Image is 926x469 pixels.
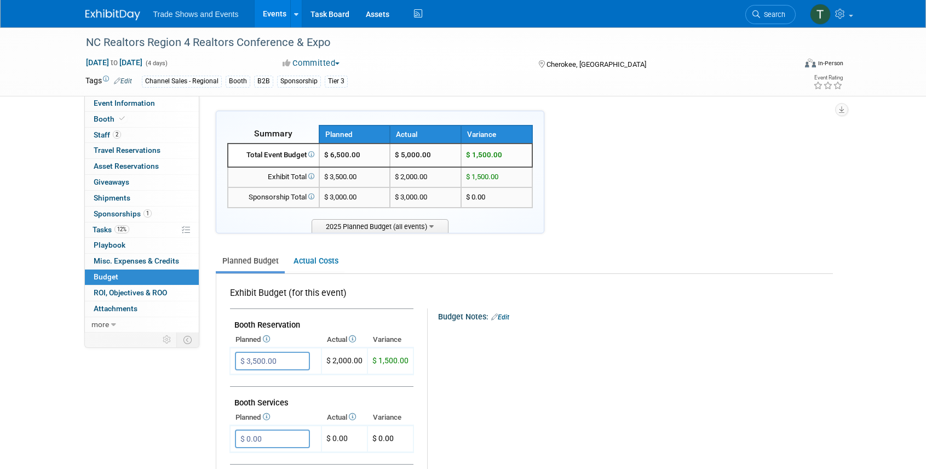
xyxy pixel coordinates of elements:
span: Travel Reservations [94,146,160,155]
td: Toggle Event Tabs [176,333,199,347]
div: Event Format [731,57,844,73]
div: NC Realtors Region 4 Realtors Conference & Expo [82,33,779,53]
span: more [91,320,109,329]
span: Cherokee, [GEOGRAPHIC_DATA] [547,60,646,68]
span: Event Information [94,99,155,107]
button: Committed [279,58,344,69]
a: Tasks12% [85,222,199,238]
span: Sponsorships [94,209,152,218]
td: Booth Reservation [230,309,413,333]
th: Actual [321,410,367,425]
span: $ 1,500.00 [466,173,498,181]
a: Actual Costs [287,251,344,271]
a: more [85,317,199,333]
span: $ 1,500.00 [466,151,502,159]
span: Giveaways [94,178,129,186]
img: Format-Inperson.png [805,59,816,67]
span: $ 0.00 [466,193,485,201]
a: Travel Reservations [85,143,199,158]
a: Search [745,5,796,24]
span: $ 0.00 [372,434,394,443]
span: Attachments [94,304,137,313]
div: Exhibit Budget (for this event) [230,287,409,305]
span: Budget [94,272,118,281]
span: to [109,58,119,67]
a: Event Information [85,96,199,111]
span: Tasks [93,225,129,234]
span: Trade Shows and Events [153,10,239,19]
span: [DATE] [DATE] [85,58,143,67]
a: Asset Reservations [85,159,199,174]
td: Booth Services [230,387,413,410]
a: Booth [85,112,199,127]
td: $ 3,000.00 [390,187,461,208]
td: Personalize Event Tab Strip [158,333,177,347]
span: 2025 Planned Budget (all events) [312,219,448,233]
div: Channel Sales - Regional [142,76,222,87]
a: Edit [114,77,132,85]
td: Tags [85,75,132,88]
span: (4 days) [145,60,168,67]
img: Tiff Wagner [810,4,831,25]
td: $ 2,000.00 [390,167,461,187]
th: Planned [230,332,321,347]
span: Booth [94,115,127,123]
a: Edit [491,313,509,321]
span: Summary [254,128,292,139]
th: Variance [367,332,413,347]
span: Misc. Expenses & Credits [94,256,179,265]
td: $ 5,000.00 [390,144,461,167]
div: Sponsorship [277,76,321,87]
div: B2B [254,76,273,87]
span: 2 [113,130,121,139]
span: Shipments [94,193,130,202]
div: Exhibit Total [233,172,314,182]
span: Playbook [94,241,125,249]
span: Search [760,10,785,19]
a: Planned Budget [216,251,285,271]
a: Budget [85,270,199,285]
a: Shipments [85,191,199,206]
a: Staff2 [85,128,199,143]
span: $ 1,500.00 [372,356,409,365]
div: In-Person [818,59,843,67]
span: $ 3,500.00 [324,173,356,181]
th: Variance [461,125,532,144]
th: Planned [319,125,390,144]
div: Tier 3 [325,76,348,87]
a: ROI, Objectives & ROO [85,285,199,301]
span: $ 3,000.00 [324,193,356,201]
a: Sponsorships1 [85,207,199,222]
span: $ 6,500.00 [324,151,360,159]
a: Playbook [85,238,199,253]
span: ROI, Objectives & ROO [94,288,167,297]
td: $ 0.00 [321,426,367,453]
div: Event Rating [813,75,843,81]
th: Actual [390,125,461,144]
i: Booth reservation complete [119,116,125,122]
th: Variance [367,410,413,425]
img: ExhibitDay [85,9,140,20]
div: Budget Notes: [438,308,831,323]
span: Asset Reservations [94,162,159,170]
div: Total Event Budget [233,150,314,161]
a: Attachments [85,301,199,317]
a: Giveaways [85,175,199,190]
span: Staff [94,130,121,139]
div: Booth [226,76,250,87]
span: 1 [143,209,152,218]
th: Actual [321,332,367,347]
div: Sponsorship Total [233,192,314,203]
th: Planned [230,410,321,425]
span: 12% [114,225,129,233]
a: Misc. Expenses & Credits [85,254,199,269]
span: $ 2,000.00 [326,356,363,365]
